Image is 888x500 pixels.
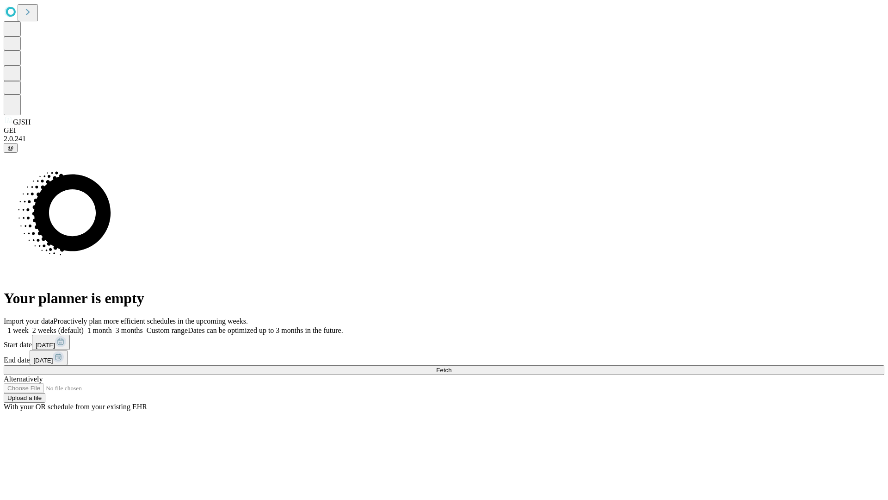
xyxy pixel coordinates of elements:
button: Fetch [4,365,884,375]
button: @ [4,143,18,153]
span: 1 month [87,326,112,334]
div: GEI [4,126,884,135]
div: End date [4,350,884,365]
h1: Your planner is empty [4,290,884,307]
span: 1 week [7,326,29,334]
span: 3 months [116,326,143,334]
span: GJSH [13,118,31,126]
span: Custom range [147,326,188,334]
span: Fetch [436,367,451,374]
span: Proactively plan more efficient schedules in the upcoming weeks. [54,317,248,325]
span: With your OR schedule from your existing EHR [4,403,147,411]
span: Alternatively [4,375,43,383]
div: 2.0.241 [4,135,884,143]
span: Import your data [4,317,54,325]
div: Start date [4,335,884,350]
span: 2 weeks (default) [32,326,84,334]
button: [DATE] [30,350,68,365]
span: Dates can be optimized up to 3 months in the future. [188,326,343,334]
span: [DATE] [33,357,53,364]
button: Upload a file [4,393,45,403]
span: @ [7,144,14,151]
span: [DATE] [36,342,55,349]
button: [DATE] [32,335,70,350]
